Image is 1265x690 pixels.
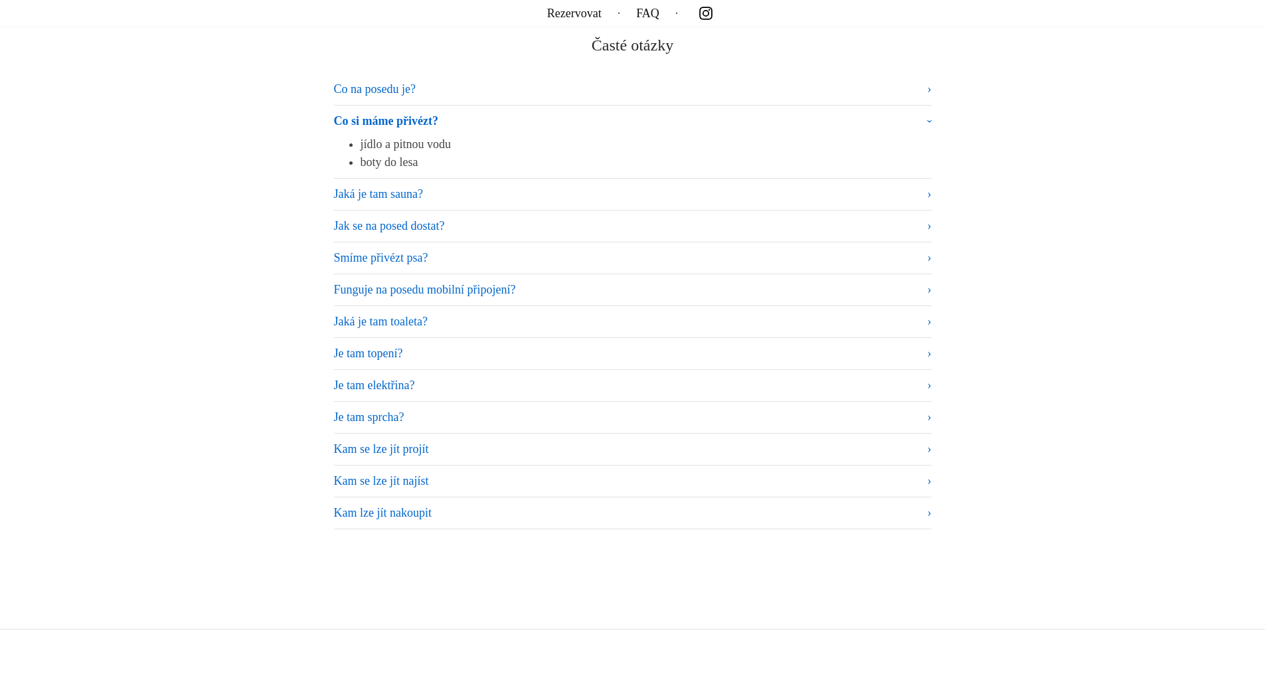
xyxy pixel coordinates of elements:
summary: Co si máme přivézt? [334,112,932,135]
summary: Kam se lze jít najíst [334,472,932,490]
summary: Jaká je tam toaleta? [334,313,932,331]
summary: Je tam topení? [334,345,932,363]
summary: Je tam sprcha? [334,408,932,426]
summary: Je tam elektřina? [334,377,932,394]
li: boty do lesa [361,153,932,171]
summary: Jaká je tam sauna? [334,185,932,203]
summary: Jak se na posed dostat? [334,217,932,235]
summary: Kam lze jít nakoupit [334,504,932,522]
summary: Kam se lze jít projít [334,440,932,458]
li: jídlo a pitnou vodu [361,135,932,153]
summary: Smíme přivézt psa? [334,249,932,267]
summary: Co na posedu je? [334,80,932,98]
h3: Časté otázky [334,36,932,55]
summary: Funguje na posedu mobilní připojení? [334,281,932,299]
